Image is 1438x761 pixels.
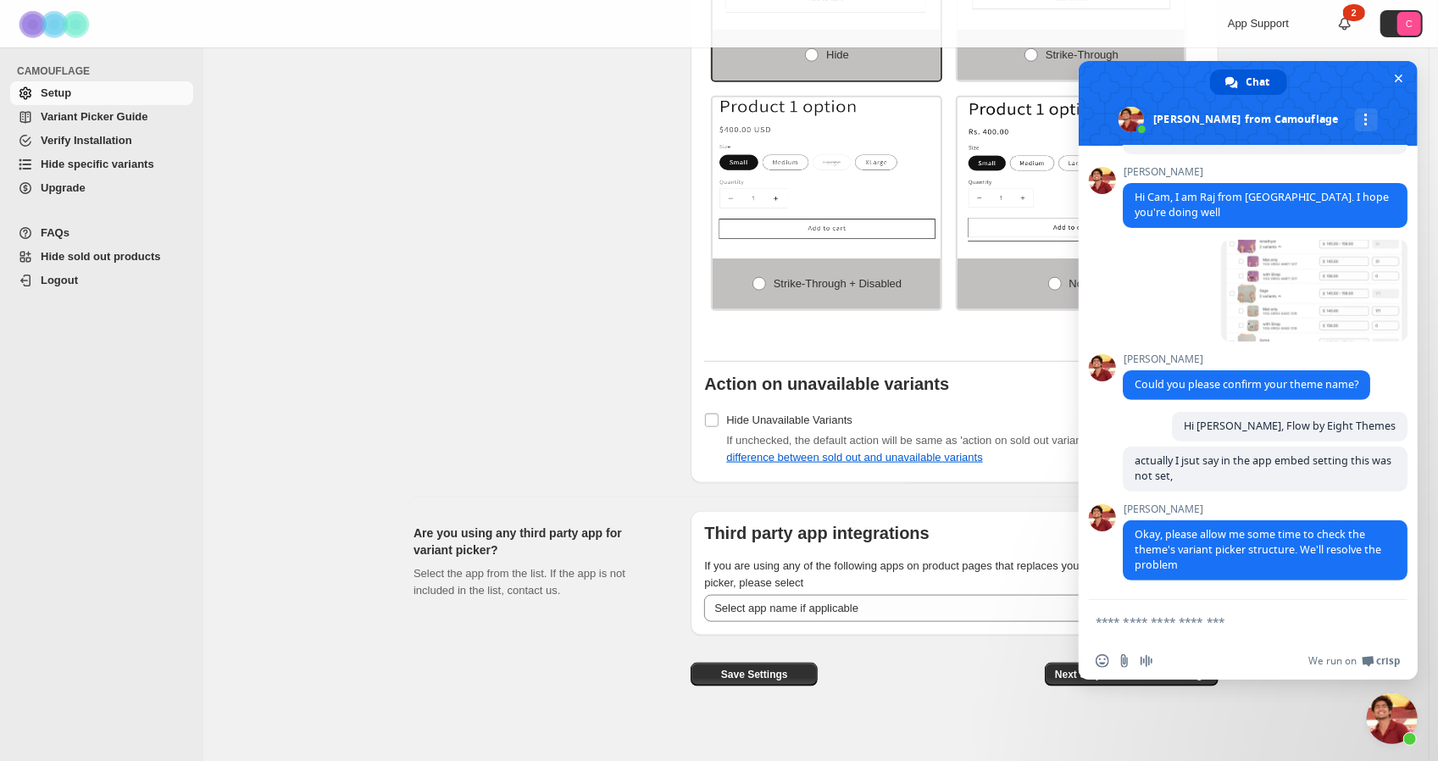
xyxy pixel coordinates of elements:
div: 2 [1343,4,1365,21]
span: Hide specific variants [41,158,154,170]
span: Next Step: Activate Camouflage [1055,668,1208,681]
a: Logout [10,269,193,292]
span: Send a file [1118,654,1131,668]
b: Third party app integrations [704,524,930,542]
span: Hi Cam, I am Raj from [GEOGRAPHIC_DATA]. I hope you're doing well [1135,190,1389,219]
span: Setup [41,86,71,99]
span: actually I jsut say in the app embed setting this was not set, [1135,453,1391,483]
span: We run on [1308,654,1357,668]
span: Logout [41,274,78,286]
div: Close chat [1367,693,1418,744]
span: Save Settings [721,668,788,681]
div: Chat [1210,69,1287,95]
a: Hide sold out products [10,245,193,269]
a: Hide specific variants [10,153,193,176]
img: Strike-through + Disabled [713,97,941,242]
span: Okay, please allow me some time to check the theme's variant picker structure. We'll resolve the ... [1135,527,1381,572]
button: Save Settings [691,663,818,686]
a: Upgrade [10,176,193,200]
a: Verify Installation [10,129,193,153]
a: Setup [10,81,193,105]
span: Hide sold out products [41,250,161,263]
span: If unchecked, the default action will be same as 'action on sold out variants' set above. [726,434,1187,464]
span: Insert an emoji [1096,654,1109,668]
span: Select the app from the list. If the app is not included in the list, contact us. [414,567,625,597]
span: Hide Unavailable Variants [726,414,852,426]
span: Variant Picker Guide [41,110,147,123]
a: FAQs [10,221,193,245]
a: Variant Picker Guide [10,105,193,129]
span: Strike-through [1046,48,1119,61]
span: [PERSON_NAME] [1123,353,1370,365]
text: C [1406,19,1413,29]
button: Next Step: Activate Camouflage [1045,663,1219,686]
a: We run onCrisp [1308,654,1401,668]
span: Upgrade [41,181,86,194]
span: CAMOUFLAGE [17,64,195,78]
textarea: Compose your message... [1096,614,1363,630]
span: Crisp [1376,654,1401,668]
span: Could you please confirm your theme name? [1135,377,1358,392]
span: Audio message [1140,654,1153,668]
div: More channels [1355,108,1378,131]
span: Strike-through + Disabled [774,277,902,290]
span: If you are using any of the following apps on product pages that replaces your theme's original v... [704,559,1199,589]
button: Avatar with initials C [1380,10,1423,37]
span: Hide [826,48,849,61]
span: App Support [1228,17,1289,30]
span: Hi [PERSON_NAME], Flow by Eight Themes [1184,419,1396,433]
img: Camouflage [14,1,98,47]
h2: Are you using any third party app for variant picker? [414,525,663,558]
span: [PERSON_NAME] [1123,503,1407,515]
span: [PERSON_NAME] [1123,166,1407,178]
span: None [1069,277,1096,290]
span: Chat [1246,69,1270,95]
span: Avatar with initials C [1397,12,1421,36]
span: Close chat [1390,69,1407,87]
span: FAQs [41,226,69,239]
b: Action on unavailable variants [704,375,949,393]
a: 2 [1336,15,1353,32]
span: Verify Installation [41,134,132,147]
img: None [958,97,1185,242]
